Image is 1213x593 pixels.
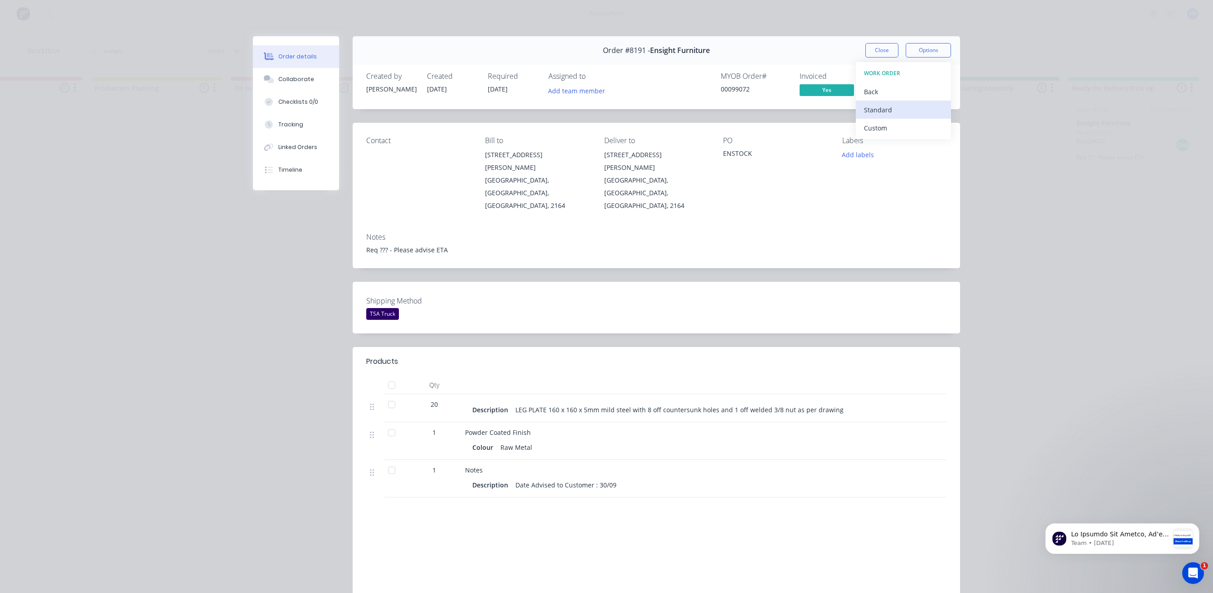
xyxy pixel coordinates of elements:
[278,53,317,61] div: Order details
[278,143,317,151] div: Linked Orders
[864,85,943,98] div: Back
[427,85,447,93] span: [DATE]
[465,466,483,474] span: Notes
[472,441,497,454] div: Colour
[485,136,589,145] div: Bill to
[1182,562,1204,584] iframe: Intercom live chat
[366,72,416,81] div: Created by
[278,75,314,83] div: Collaborate
[1032,505,1213,569] iframe: Intercom notifications message
[366,295,480,306] label: Shipping Method
[723,149,827,161] div: ENSTOCK
[366,84,416,94] div: [PERSON_NAME]
[604,136,708,145] div: Deliver to
[864,121,943,135] div: Custom
[604,149,708,174] div: [STREET_ADDRESS][PERSON_NAME]
[548,72,639,81] div: Assigned to
[253,113,339,136] button: Tracking
[543,84,610,96] button: Add team member
[1201,562,1208,569] span: 1
[864,67,943,79] div: WORK ORDER
[488,85,508,93] span: [DATE]
[366,136,471,145] div: Contact
[485,149,589,212] div: [STREET_ADDRESS][PERSON_NAME][GEOGRAPHIC_DATA], [GEOGRAPHIC_DATA], [GEOGRAPHIC_DATA], 2164
[485,149,589,174] div: [STREET_ADDRESS][PERSON_NAME]
[497,441,536,454] div: Raw Metal
[721,72,789,81] div: MYOB Order #
[431,400,438,409] span: 20
[366,245,946,255] div: Req ??? - Please advise ETA
[488,72,538,81] div: Required
[548,84,610,96] button: Add team member
[721,84,789,94] div: 00099072
[427,72,477,81] div: Created
[253,91,339,113] button: Checklists 0/0
[253,136,339,159] button: Linked Orders
[253,159,339,181] button: Timeline
[603,46,650,55] span: Order #8191 -
[723,136,827,145] div: PO
[432,465,436,475] span: 1
[472,478,512,492] div: Description
[278,121,303,129] div: Tracking
[366,356,398,367] div: Products
[512,478,620,492] div: Date Advised to Customer : 30/09
[842,136,946,145] div: Labels
[366,308,399,320] div: TSA Truck
[800,72,868,81] div: Invoiced
[906,43,951,58] button: Options
[800,84,854,96] span: Yes
[432,428,436,437] span: 1
[253,45,339,68] button: Order details
[485,174,589,212] div: [GEOGRAPHIC_DATA], [GEOGRAPHIC_DATA], [GEOGRAPHIC_DATA], 2164
[366,233,946,241] div: Notes
[865,43,898,58] button: Close
[253,68,339,91] button: Collaborate
[864,103,943,116] div: Standard
[472,403,512,416] div: Description
[278,98,318,106] div: Checklists 0/0
[650,46,710,55] span: Ensight Furniture
[512,403,847,416] div: LEG PLATE 160 x 160 x 5mm mild steel with 8 off countersunk holes and 1 off welded 3/8 nut as per...
[465,428,531,437] span: Powder Coated Finish
[407,376,461,394] div: Qty
[278,166,302,174] div: Timeline
[604,149,708,212] div: [STREET_ADDRESS][PERSON_NAME][GEOGRAPHIC_DATA], [GEOGRAPHIC_DATA], [GEOGRAPHIC_DATA], 2164
[837,149,878,161] button: Add labels
[604,174,708,212] div: [GEOGRAPHIC_DATA], [GEOGRAPHIC_DATA], [GEOGRAPHIC_DATA], 2164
